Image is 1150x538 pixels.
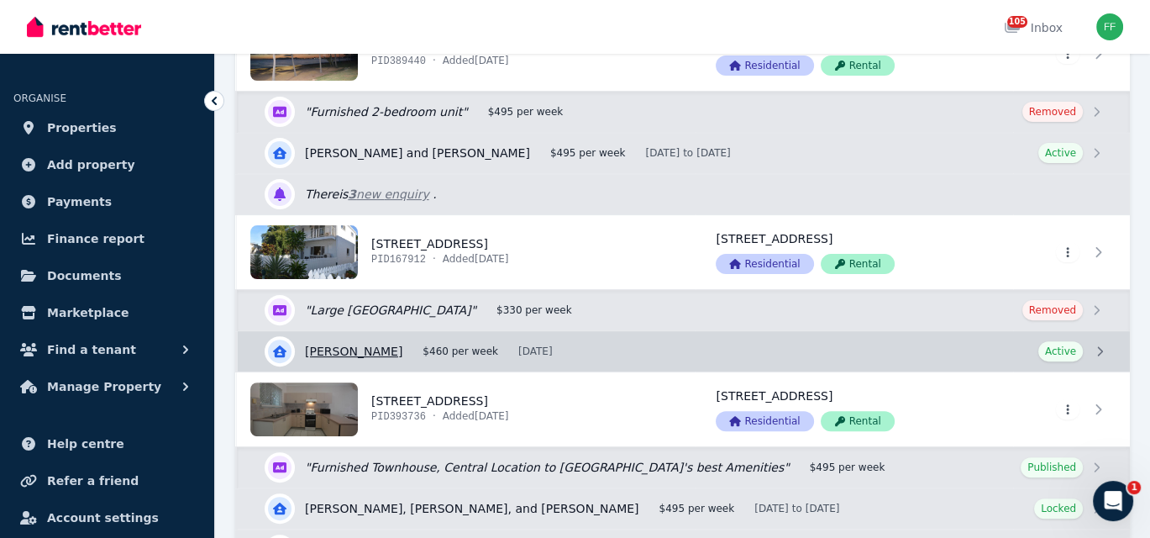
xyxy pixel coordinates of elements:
span: Documents [47,266,122,286]
a: Help centre [13,427,201,461]
a: Edit listing: Large Central Townhouse [238,290,1130,330]
strong: 3 [348,187,356,201]
span: Finance report [47,229,144,249]
a: Payments [13,185,201,219]
a: Properties [13,111,201,145]
span: Account settings [47,508,159,528]
a: 3new enquiry [348,187,428,201]
a: View details for 3/163 Eyre St, North Ward [237,17,696,91]
a: Add property [13,148,201,182]
a: View details for 5/36 Queens Rd, Railway Estate [237,372,696,446]
a: Edit listing: Furnished 2-bedroom unit [238,92,1130,132]
a: Finance report [13,222,201,256]
a: Account settings [13,501,201,535]
img: RentBetter [27,14,141,40]
a: Edit listing: Furnished Townhouse, Central Location to Townsville's best Amenities [238,447,1130,488]
button: More options [1056,44,1079,64]
button: Manage Property [13,370,201,403]
span: Manage Property [47,377,161,397]
img: Frank frank@northwardrentals.com.au [1096,13,1123,40]
span: ORGANISE [13,92,66,104]
span: Payments [47,192,112,212]
a: View details for 4/36-38 Queens Road, Hermit Park [1013,215,1130,289]
a: Documents [13,259,201,293]
button: More options [1056,399,1079,419]
button: Find a tenant [13,333,201,367]
span: Marketplace [47,303,129,323]
span: 1 [1127,481,1141,494]
a: View details for Hari Prasad Marhatta and Sampurna Marhatta [238,133,1130,173]
a: View details for 5/36 Queens Rd, Railway Estate [1013,372,1130,446]
a: Marketplace [13,296,201,330]
span: Help centre [47,434,124,454]
span: Add property [47,155,135,175]
a: View details for 4/36-38 Queens Road, Hermit Park [696,215,1012,289]
div: Inbox [1004,19,1063,36]
a: View details for 3/163 Eyre St, North Ward [696,17,1012,91]
a: View details for Sonam Choden, Rinzin Dolma, and Sonam Tshering [238,488,1130,529]
button: More options [1056,242,1079,262]
a: View details for 4/36-38 Queens Road, Hermit Park [237,215,696,289]
iframe: Intercom live chat [1093,481,1133,521]
span: Properties [47,118,117,138]
a: View details for Megan Christian [238,331,1130,372]
span: Refer a friend [47,471,139,491]
span: 105 [1007,16,1027,28]
p: There is . [305,186,437,203]
a: Refer a friend [13,464,201,498]
a: View details for 5/36 Queens Rd, Railway Estate [696,372,1012,446]
span: Find a tenant [47,340,136,360]
a: View details for 3/163 Eyre St, North Ward [1013,17,1130,91]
